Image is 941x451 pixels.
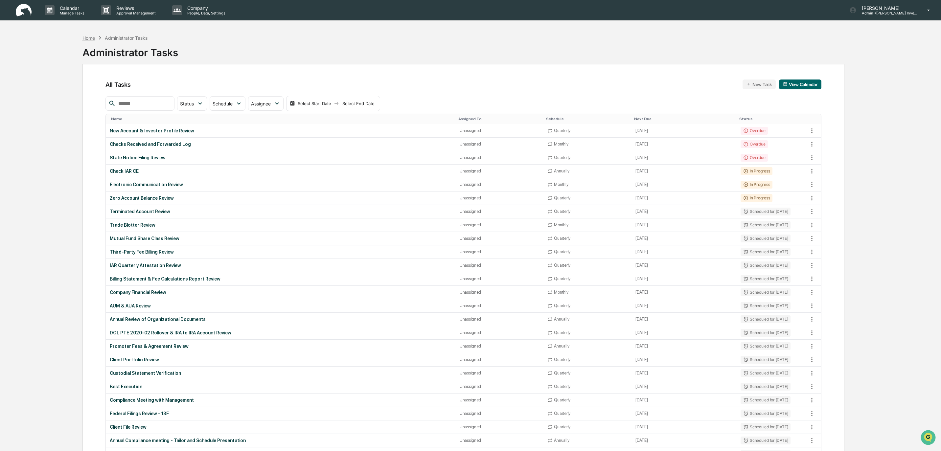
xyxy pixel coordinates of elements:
div: Custodial Statement Verification [110,371,452,376]
div: Scheduled for [DATE] [741,383,791,391]
div: Administrator Tasks [82,41,178,58]
div: We're available if you need us! [22,57,83,62]
div: Toggle SortBy [634,117,734,121]
div: Unassigned [460,195,540,200]
div: Scheduled for [DATE] [741,248,791,256]
div: Scheduled for [DATE] [741,369,791,377]
div: Quarterly [554,155,570,160]
div: Scheduled for [DATE] [741,342,791,350]
div: Start new chat [22,50,108,57]
div: New Account & Investor Profile Review [110,128,452,133]
div: Scheduled for [DATE] [741,410,791,417]
td: [DATE] [631,165,737,178]
div: Electronic Communication Review [110,182,452,187]
td: [DATE] [631,394,737,407]
td: [DATE] [631,299,737,313]
div: Unassigned [460,371,540,375]
div: 🔎 [7,96,12,101]
div: Quarterly [554,249,570,254]
img: calendar [290,101,295,106]
div: Annually [554,438,569,443]
button: New Task [743,79,776,89]
div: Scheduled for [DATE] [741,329,791,337]
div: Scheduled for [DATE] [741,302,791,310]
div: AUM & AUA Review [110,303,452,308]
img: logo [16,4,32,17]
div: Administrator Tasks [105,35,148,41]
div: Select End Date [340,101,377,106]
div: Scheduled for [DATE] [741,221,791,229]
td: [DATE] [631,245,737,259]
td: [DATE] [631,138,737,151]
div: Scheduled for [DATE] [741,423,791,431]
div: Toggle SortBy [111,117,453,121]
td: [DATE] [631,272,737,286]
div: Unassigned [460,142,540,147]
div: Unassigned [460,424,540,429]
div: Checks Received and Forwarded Log [110,142,452,147]
div: Unassigned [460,209,540,214]
div: IAR Quarterly Attestation Review [110,263,452,268]
div: Compliance Meeting with Management [110,397,452,403]
div: Company Financial Review [110,290,452,295]
div: Unassigned [460,357,540,362]
div: Check IAR CE [110,169,452,174]
a: 🗄️Attestations [45,80,84,92]
td: [DATE] [631,407,737,420]
div: Annually [554,317,569,322]
td: [DATE] [631,420,737,434]
div: Quarterly [554,263,570,268]
div: Annually [554,169,569,173]
div: Scheduled for [DATE] [741,396,791,404]
button: Start new chat [112,52,120,60]
div: Annual Compliance meeting - Tailor and Schedule Presentation [110,438,452,443]
td: [DATE] [631,340,737,353]
div: Unassigned [460,263,540,268]
div: Home [82,35,95,41]
div: Monthly [554,290,568,295]
div: Overdue [741,154,768,162]
div: Quarterly [554,411,570,416]
td: [DATE] [631,205,737,218]
div: Mutual Fund Share Class Review [110,236,452,241]
div: State Notice Filing Review [110,155,452,160]
iframe: Open customer support [920,429,938,447]
div: Unassigned [460,384,540,389]
div: 🖐️ [7,83,12,89]
div: Annual Review of Organizational Documents [110,317,452,322]
div: Monthly [554,222,568,227]
div: Trade Blotter Review [110,222,452,228]
p: Manage Tasks [55,11,88,15]
td: [DATE] [631,434,737,447]
p: Admin • [PERSON_NAME] Investment Advisory [857,11,918,15]
div: Quarterly [554,195,570,200]
td: [DATE] [631,286,737,299]
p: Reviews [111,5,159,11]
div: Unassigned [460,222,540,227]
div: Scheduled for [DATE] [741,275,791,283]
div: Monthly [554,182,568,187]
div: Monthly [554,142,568,147]
div: Quarterly [554,209,570,214]
div: Quarterly [554,384,570,389]
td: [DATE] [631,313,737,326]
img: calendar [783,82,788,86]
div: Toggle SortBy [739,117,805,121]
div: Unassigned [460,128,540,133]
div: Scheduled for [DATE] [741,437,791,444]
div: Client Portfolio Review [110,357,452,362]
div: Unassigned [460,303,540,308]
td: [DATE] [631,218,737,232]
div: Quarterly [554,357,570,362]
td: [DATE] [631,353,737,367]
div: DOL PTE 2020-02 Rollover & IRA to IRA Account Review [110,330,452,335]
p: Calendar [55,5,88,11]
a: Powered byPylon [46,111,80,116]
div: In Progress [741,194,772,202]
div: Unassigned [460,411,540,416]
div: Unassigned [460,249,540,254]
p: [PERSON_NAME] [857,5,918,11]
td: [DATE] [631,232,737,245]
div: Select Start Date [296,101,333,106]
